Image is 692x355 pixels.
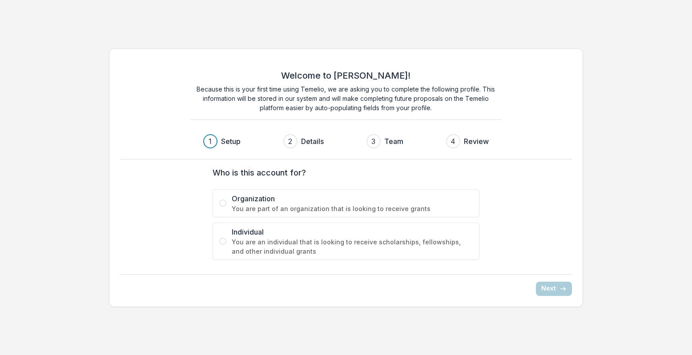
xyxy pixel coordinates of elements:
h3: Review [464,136,489,147]
div: 3 [371,136,375,147]
div: 4 [451,136,455,147]
h3: Details [301,136,324,147]
h2: Welcome to [PERSON_NAME]! [281,70,410,81]
button: Next [536,282,572,296]
div: 2 [288,136,292,147]
span: You are an individual that is looking to receive scholarships, fellowships, and other individual ... [232,237,473,256]
span: Organization [232,193,473,204]
span: You are part of an organization that is looking to receive grants [232,204,473,213]
h3: Team [384,136,403,147]
label: Who is this account for? [213,167,474,179]
span: Individual [232,227,473,237]
div: Progress [203,134,489,148]
div: 1 [209,136,212,147]
h3: Setup [221,136,241,147]
p: Because this is your first time using Temelio, we are asking you to complete the following profil... [190,84,502,112]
